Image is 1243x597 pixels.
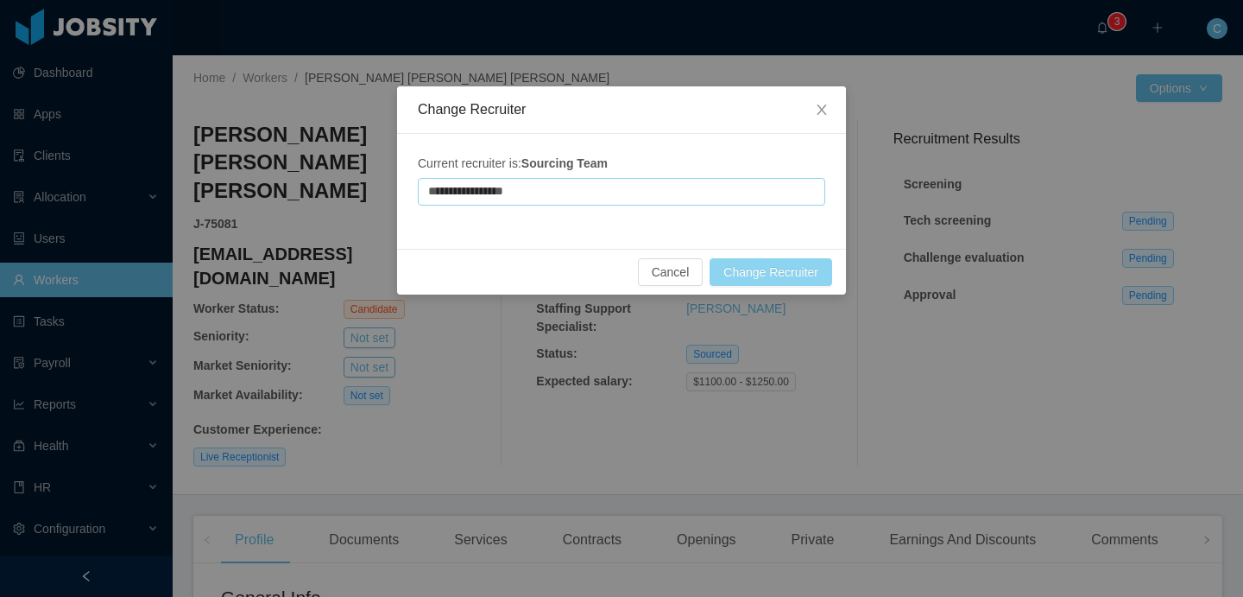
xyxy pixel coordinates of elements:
[418,100,825,119] div: Change Recruiter
[418,156,608,170] span: Current recruiter is:
[638,258,704,286] button: Cancel
[710,258,832,286] button: Change Recruiter
[815,103,829,117] i: icon: close
[798,86,846,135] button: Close
[521,156,608,170] strong: Sourcing Team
